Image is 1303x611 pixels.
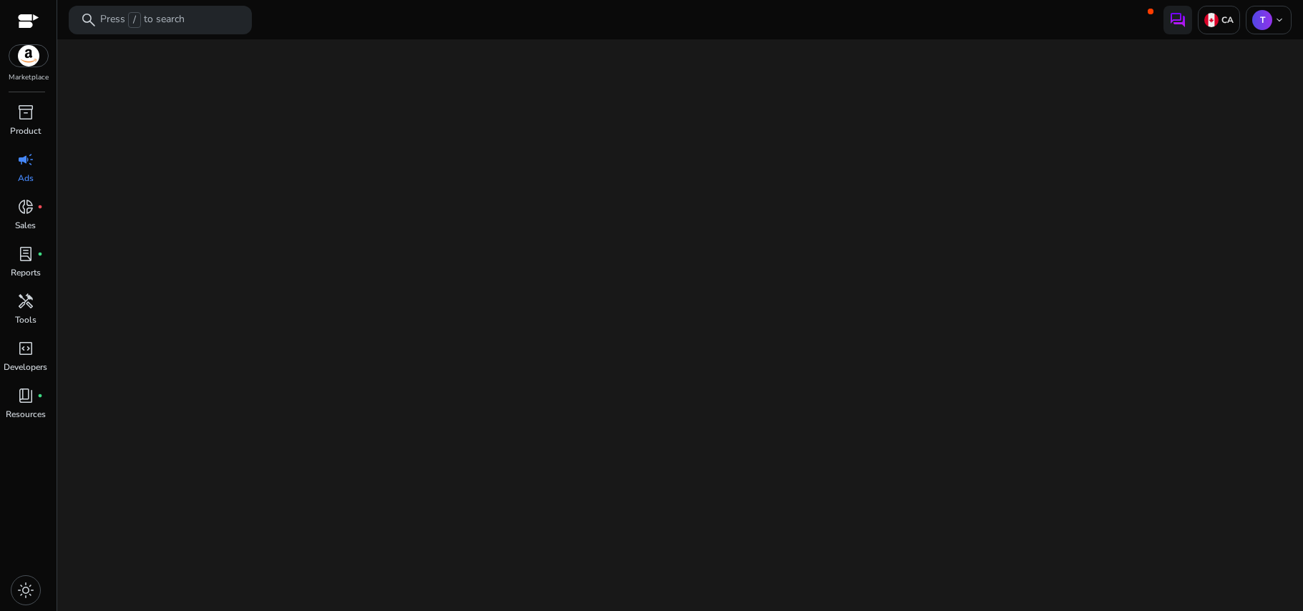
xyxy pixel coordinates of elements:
[17,151,34,168] span: campaign
[9,45,48,67] img: amazon.svg
[17,582,34,599] span: light_mode
[15,219,36,232] p: Sales
[1274,14,1285,26] span: keyboard_arrow_down
[100,12,185,28] p: Press to search
[1219,14,1234,26] p: CA
[17,198,34,215] span: donut_small
[80,11,97,29] span: search
[17,340,34,357] span: code_blocks
[4,361,47,373] p: Developers
[9,72,49,83] p: Marketplace
[1204,13,1219,27] img: ca.svg
[37,251,43,257] span: fiber_manual_record
[18,172,34,185] p: Ads
[17,387,34,404] span: book_4
[128,12,141,28] span: /
[1252,10,1272,30] p: T
[17,293,34,310] span: handyman
[37,204,43,210] span: fiber_manual_record
[17,245,34,263] span: lab_profile
[6,408,46,421] p: Resources
[11,266,41,279] p: Reports
[37,393,43,399] span: fiber_manual_record
[15,313,36,326] p: Tools
[10,124,41,137] p: Product
[17,104,34,121] span: inventory_2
